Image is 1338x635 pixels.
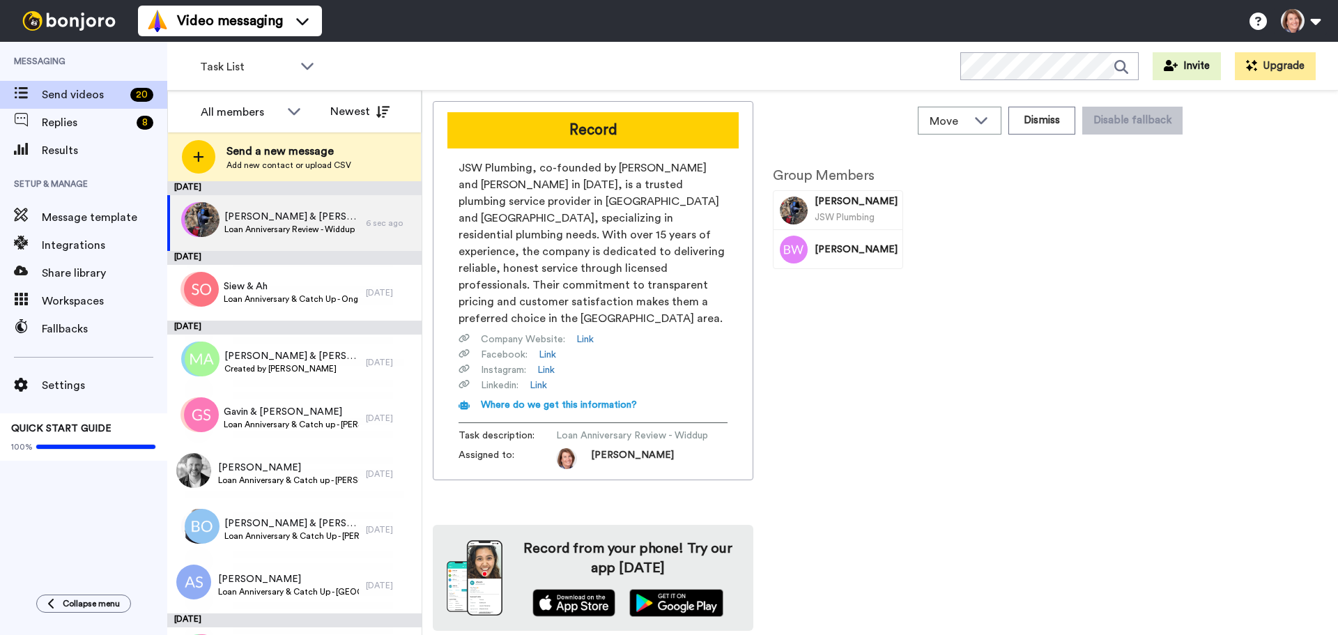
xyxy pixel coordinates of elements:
span: Replies [42,114,131,131]
span: Move [930,113,967,130]
button: Record [447,112,739,148]
span: Instagram : [481,363,526,377]
span: [PERSON_NAME] & [PERSON_NAME] [224,517,359,530]
h2: Group Members [773,168,903,183]
span: Task List [200,59,293,75]
img: Image of Belinda Widdup [780,236,808,263]
img: so.png [184,272,219,307]
img: 621c16c7-a60b-48f8-b0b5-f158d0b0809f-1759891800.jpg [556,448,577,469]
div: All members [201,104,280,121]
span: Add new contact or upload CSV [226,160,351,171]
span: [PERSON_NAME] [815,243,898,257]
span: Loan Anniversary Review - Widdup [224,224,359,235]
span: Video messaging [177,11,283,31]
span: Loan Anniversary & Catch up - [PERSON_NAME] [PERSON_NAME] [218,475,359,486]
span: Linkedin : [481,378,518,392]
div: [DATE] [366,287,415,298]
img: ba45e58d-3919-48f1-87c4-bddfb4509b31.jpg [181,509,216,544]
div: [DATE] [366,413,415,424]
span: Collapse menu [63,598,120,609]
span: Fallbacks [42,321,167,337]
img: as.png [176,565,211,599]
div: [DATE] [167,181,422,195]
img: vm-color.svg [146,10,169,32]
div: 20 [130,88,153,102]
div: [DATE] [167,321,422,335]
a: Link [539,348,556,362]
a: Link [530,378,547,392]
div: [DATE] [366,357,415,368]
div: 6 sec ago [366,217,415,229]
div: 8 [137,116,153,130]
img: am.png [180,272,215,307]
img: playstore [629,589,723,617]
span: Settings [42,377,167,394]
span: Created by [PERSON_NAME] [224,363,359,374]
span: Company Website : [481,332,565,346]
span: [PERSON_NAME] & [PERSON_NAME] [224,210,359,224]
span: Facebook : [481,348,528,362]
span: Loan Anniversary & Catch up - [PERSON_NAME] [PERSON_NAME] [224,419,359,430]
button: Dismiss [1008,107,1075,135]
span: Send a new message [226,143,351,160]
img: ks.png [180,397,215,432]
span: Share library [42,265,167,282]
img: ma.png [185,342,220,376]
span: Task description : [459,429,556,443]
span: Send videos [42,86,125,103]
a: Link [537,363,555,377]
span: Where do we get this information? [481,400,637,410]
div: [DATE] [366,524,415,535]
img: download [447,540,502,615]
div: [DATE] [366,580,415,591]
span: Message template [42,209,167,226]
span: JSW Plumbing [815,213,875,222]
span: Loan Anniversary & Catch Up - [GEOGRAPHIC_DATA] [218,586,359,597]
span: [PERSON_NAME] [218,572,359,586]
span: Loan Anniversary & Catch Up - Ong & [PERSON_NAME] [224,293,359,305]
span: Integrations [42,237,167,254]
span: Loan Anniversary Review - Widdup [556,429,708,443]
span: Workspaces [42,293,167,309]
span: Siew & Ah [224,280,359,293]
button: Upgrade [1235,52,1316,80]
span: [PERSON_NAME] [218,461,359,475]
span: [PERSON_NAME] [815,194,898,208]
span: [PERSON_NAME] [591,448,674,469]
img: Image of James Widdup [780,197,808,224]
span: Gavin & [PERSON_NAME] [224,405,359,419]
div: [DATE] [366,468,415,480]
img: appstore [532,589,615,617]
img: 41da5cd8-82ba-4263-8ee5-3743b5d049b6.jpg [185,202,220,237]
button: Newest [320,98,400,125]
span: [PERSON_NAME] & [PERSON_NAME] [224,349,359,363]
img: bj-logo-header-white.svg [17,11,121,31]
span: Results [42,142,167,159]
span: QUICK START GUIDE [11,424,111,434]
img: bw.png [181,202,216,237]
button: Collapse menu [36,595,131,613]
div: [DATE] [167,251,422,265]
img: gs.png [184,397,219,432]
img: bo.png [185,509,220,544]
div: [DATE] [167,613,422,627]
button: Invite [1153,52,1221,80]
h4: Record from your phone! Try our app [DATE] [516,539,739,578]
a: Link [576,332,594,346]
span: JSW Plumbing, co-founded by [PERSON_NAME] and [PERSON_NAME] in [DATE], is a trusted plumbing serv... [459,160,728,327]
span: Assigned to: [459,448,556,469]
button: Disable fallback [1082,107,1183,135]
img: cw.png [181,342,216,376]
span: Loan Anniversary & Catch Up - [PERSON_NAME] [224,530,359,542]
span: 100% [11,441,33,452]
img: 57ef791d-2d14-40c4-8de4-f48a646ad939.jpg [176,453,211,488]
